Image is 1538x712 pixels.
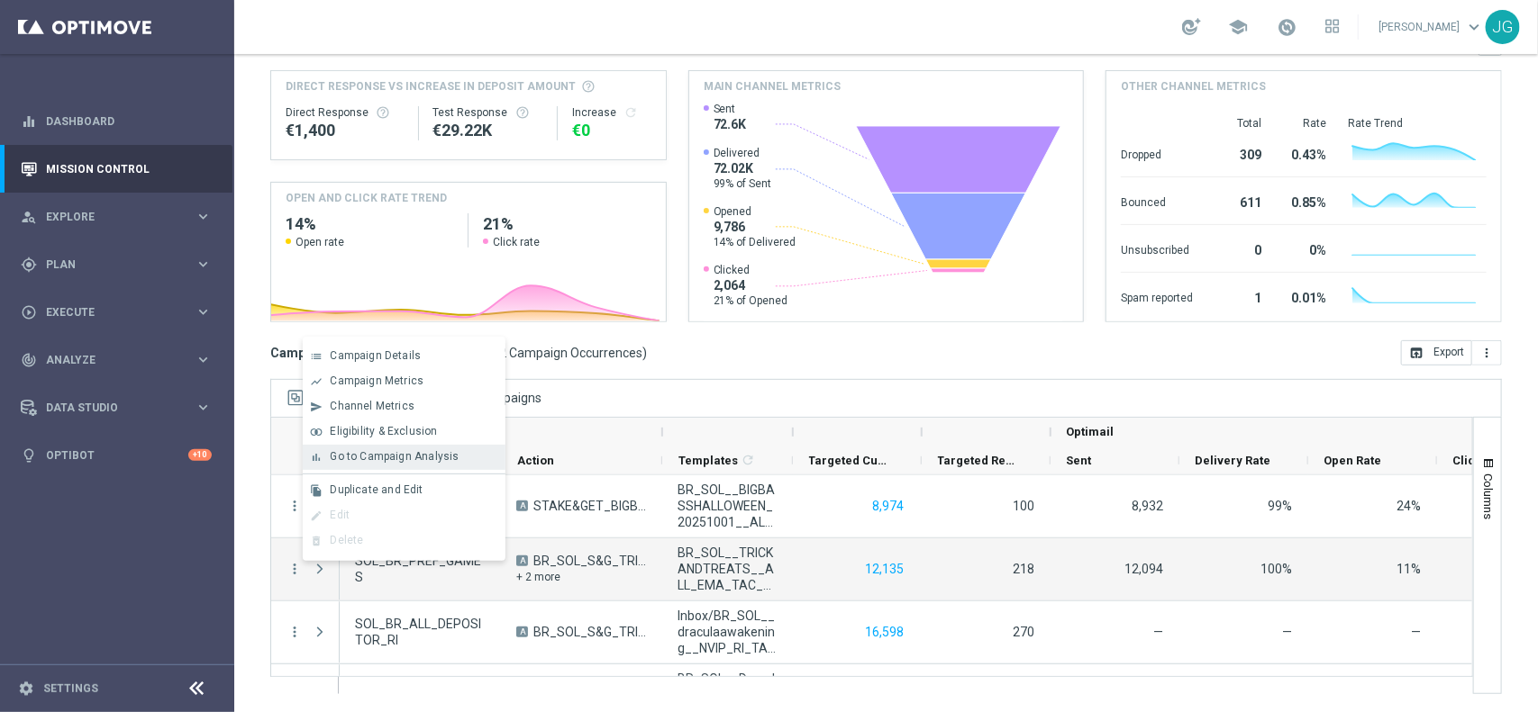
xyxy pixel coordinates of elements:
span: Templates [678,454,738,467]
span: 12,094 [1125,562,1164,576]
button: send Channel Metrics [303,394,505,419]
div: Plan [21,257,195,273]
a: Dashboard [46,97,212,145]
div: Analyze [21,352,195,368]
div: Bounced [1121,186,1193,215]
span: Targeted Customers [809,454,891,467]
h4: Other channel metrics [1121,78,1266,95]
div: Mission Control [20,162,213,176]
div: Rate [1283,116,1326,131]
span: Open rate [296,235,344,249]
div: Data Studio [21,400,195,416]
div: Rate Trend [1348,116,1487,131]
div: Press SPACE to select this row. [271,475,340,538]
button: more_vert [287,561,303,577]
span: Duplicate and Edit [330,483,423,496]
i: keyboard_arrow_right [195,303,212,320]
span: BR_SOL__BIGBASSHALLOWEEN_20251001__ALL_EMA_TAC [678,482,778,530]
i: refresh [623,105,638,120]
i: send [310,401,323,413]
i: settings [18,680,34,697]
span: Open Rate = Opened / Delivered [1412,625,1422,639]
span: Delivered [714,146,772,160]
span: Click Rate [1453,454,1510,467]
button: 8,974 [871,495,906,518]
div: €1,400 [286,120,404,141]
div: Mission Control [21,145,212,193]
i: keyboard_arrow_right [195,399,212,416]
span: Delivery Rate = Delivered / Sent [1283,625,1293,639]
span: school [1228,17,1248,37]
button: more_vert [287,498,303,514]
span: 72.6K [714,116,747,132]
div: €29,217 [433,120,543,141]
span: Click rate [493,235,540,249]
span: Inbox/BR_SOL__draculaawakening__NVIP_RI_TAC_GM(1) [678,608,778,656]
span: 8,932 [1133,499,1164,513]
button: more_vert [1472,340,1502,365]
i: list [310,350,323,363]
span: Execute [46,307,195,318]
span: keyboard_arrow_down [1464,17,1484,37]
span: A [516,626,528,637]
div: 0% [1283,234,1326,263]
i: keyboard_arrow_right [195,351,212,368]
div: Execute [21,304,195,320]
span: Columns [1481,473,1496,519]
div: Dashboard [21,97,212,145]
span: Channel Metrics [330,400,414,412]
div: Spam reported [1121,282,1193,311]
span: ) [642,345,647,361]
span: BR_SOL__TRICKANDTREATS__ALL_EMA_TAC_A, BR_SOL__TRICKANDTREATS__ALL_EMA_TAC_B, BR_SOL__TRICKANDTRE... [678,545,778,593]
i: track_changes [21,352,37,368]
span: 218 [1014,562,1035,576]
span: 100 [1014,499,1035,513]
button: more_vert [287,624,303,640]
button: open_in_browser Export [1401,340,1472,365]
div: play_circle_outline Execute keyboard_arrow_right [20,305,213,320]
div: Increase [572,105,651,120]
span: Calculate column [738,450,755,470]
i: join_inner [310,426,323,438]
button: gps_fixed Plan keyboard_arrow_right [20,257,213,272]
h2: 14% [286,213,453,235]
span: BR_SOL_S&G_TRICKANDTREATS_EMA [533,553,647,569]
span: Campaign Details [330,349,421,362]
div: person_search Explore keyboard_arrow_right [20,210,213,224]
span: Eligibility & Exclusion [330,425,437,437]
i: keyboard_arrow_right [195,208,212,225]
div: 0.01% [1283,282,1326,311]
span: Delivery Rate [1196,454,1271,467]
span: Open Rate = Opened / Delivered [1397,562,1422,576]
i: bar_chart [310,451,323,464]
button: 12,135 [864,558,906,581]
span: Open Rate [1324,454,1382,467]
i: show_chart [310,375,323,388]
span: 21% of Opened [714,293,788,308]
div: + 2 more [516,569,647,585]
div: JG [1486,10,1520,44]
div: Unsubscribed [1121,234,1193,263]
button: Data Studio keyboard_arrow_right [20,401,213,415]
button: equalizer Dashboard [20,114,213,129]
i: equalizer [21,113,37,130]
span: Go to Campaign Analysis [330,450,459,463]
span: 270 [1014,625,1035,639]
span: Action [517,454,554,467]
i: play_circle_outline [21,304,37,320]
div: Press SPACE to deselect this row. [271,538,340,601]
div: Explore [21,209,195,225]
div: Direct Response [286,105,404,120]
span: Direct Response VS Increase In Deposit Amount [286,78,576,95]
span: Targeted Responders [938,454,1020,467]
span: Sent [1067,454,1092,467]
button: lightbulb Optibot +10 [20,448,213,463]
a: Mission Control [46,145,212,193]
span: 99% of Sent [714,176,772,191]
